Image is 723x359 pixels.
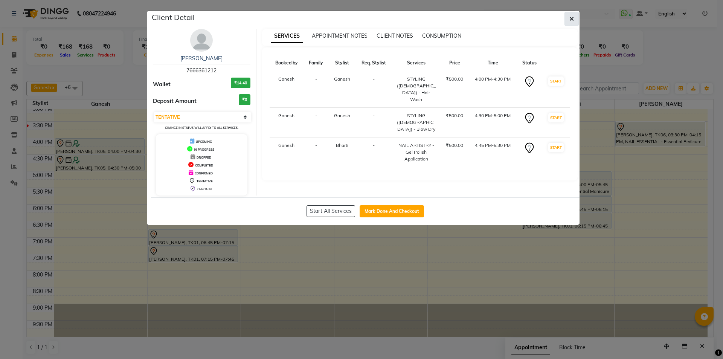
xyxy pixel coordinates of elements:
[197,156,211,159] span: DROPPED
[194,148,214,151] span: IN PROGRESS
[441,55,469,71] th: Price
[304,71,329,108] td: -
[197,179,213,183] span: TENTATIVE
[336,142,348,148] span: Bharti
[548,143,564,152] button: START
[356,137,392,167] td: -
[548,113,564,122] button: START
[445,76,464,82] div: ₹500.00
[304,108,329,137] td: -
[548,76,564,86] button: START
[152,12,195,23] h5: Client Detail
[270,108,304,137] td: Ganesh
[270,71,304,108] td: Ganesh
[231,78,250,89] h3: ₹14.40
[153,80,171,89] span: Wallet
[271,29,303,43] span: SERVICES
[445,142,464,149] div: ₹500.00
[377,32,413,39] span: CLIENT NOTES
[396,76,436,103] div: STYLING ([DEMOGRAPHIC_DATA]) - Hair Wash
[312,32,368,39] span: APPOINTMENT NOTES
[360,205,424,217] button: Mark Done And Checkout
[469,137,517,167] td: 4:45 PM-5:30 PM
[469,71,517,108] td: 4:00 PM-4:30 PM
[356,55,392,71] th: Req. Stylist
[195,163,213,167] span: COMPLETED
[196,140,212,144] span: UPCOMING
[153,97,197,105] span: Deposit Amount
[180,55,223,62] a: [PERSON_NAME]
[195,171,213,175] span: CONFIRMED
[334,76,350,82] span: Ganesh
[392,55,440,71] th: Services
[356,108,392,137] td: -
[334,113,350,118] span: Ganesh
[396,112,436,133] div: STYLING ([DEMOGRAPHIC_DATA]) - Blow Dry
[422,32,461,39] span: CONSUMPTION
[190,29,213,52] img: avatar
[186,67,217,74] span: 7666361212
[469,55,517,71] th: Time
[197,187,212,191] span: CHECK-IN
[165,126,238,130] small: Change in status will apply to all services.
[469,108,517,137] td: 4:30 PM-5:00 PM
[307,205,355,217] button: Start All Services
[396,142,436,162] div: NAIL ARTISTRY - Gel Polish Application
[517,55,542,71] th: Status
[304,137,329,167] td: -
[239,94,250,105] h3: ₹0
[445,112,464,119] div: ₹500.00
[304,55,329,71] th: Family
[270,55,304,71] th: Booked by
[329,55,356,71] th: Stylist
[270,137,304,167] td: Ganesh
[356,71,392,108] td: -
